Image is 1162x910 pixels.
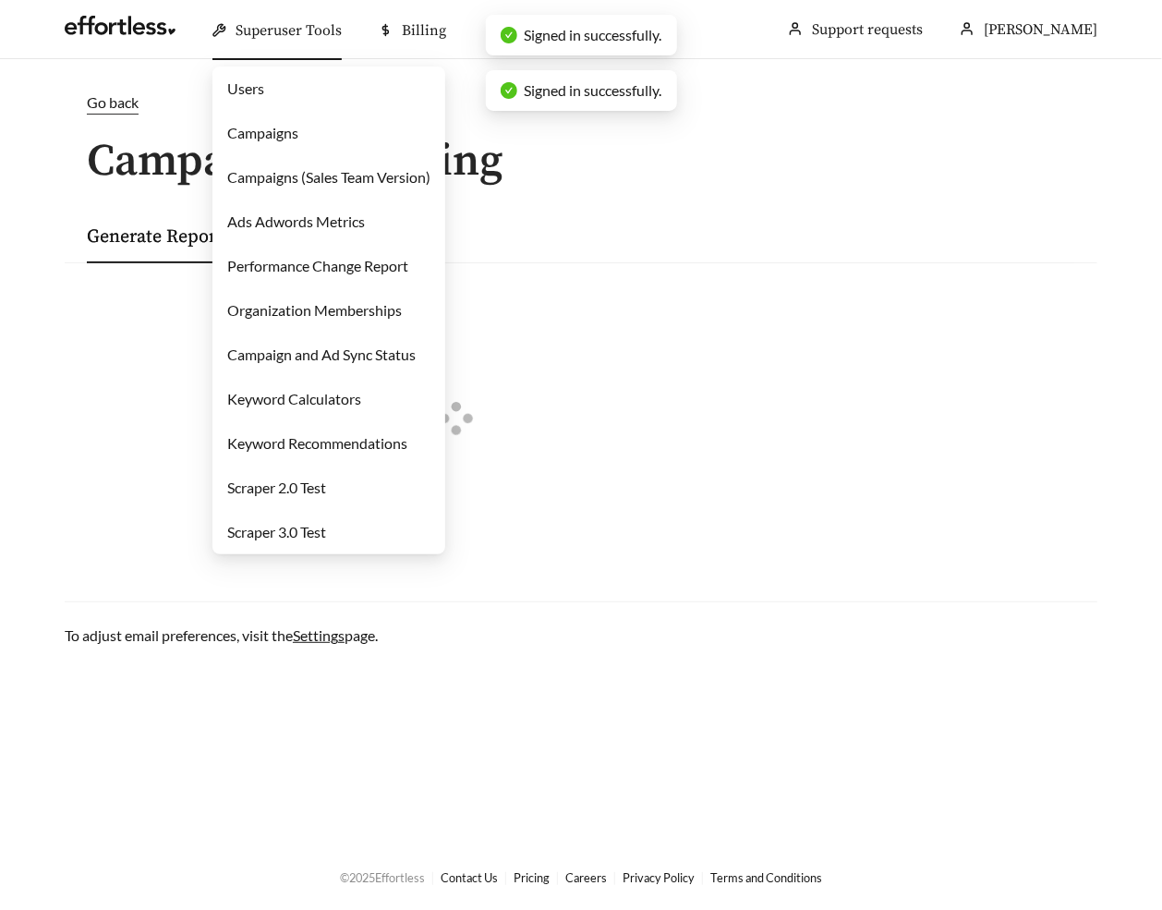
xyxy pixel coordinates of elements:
[441,870,498,885] a: Contact Us
[227,168,430,186] a: Campaigns (Sales Team Version)
[87,93,139,111] span: Go back
[514,870,550,885] a: Pricing
[227,523,326,540] a: Scraper 3.0 Test
[227,257,408,274] a: Performance Change Report
[525,26,662,43] span: Signed in successfully.
[340,870,425,885] span: © 2025 Effortless
[236,21,342,40] span: Superuser Tools
[227,212,365,230] a: Ads Adwords Metrics
[227,124,298,141] a: Campaigns
[227,434,407,452] a: Keyword Recommendations
[710,870,822,885] a: Terms and Conditions
[227,301,402,319] a: Organization Memberships
[227,79,264,97] a: Users
[525,81,662,99] span: Signed in successfully.
[623,870,695,885] a: Privacy Policy
[65,138,1097,187] h1: Campaign Reporting
[501,82,517,99] span: check-circle
[293,626,345,644] a: Settings
[227,479,326,496] a: Scraper 2.0 Test
[984,20,1097,39] span: [PERSON_NAME]
[501,27,517,43] span: check-circle
[65,626,378,644] span: To adjust email preferences, visit the page.
[565,870,607,885] a: Careers
[87,225,223,249] a: Generate Report
[402,21,446,40] span: Billing
[227,390,361,407] a: Keyword Calculators
[65,91,1097,115] a: Go back
[812,20,923,39] a: Support requests
[227,346,416,363] a: Campaign and Ad Sync Status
